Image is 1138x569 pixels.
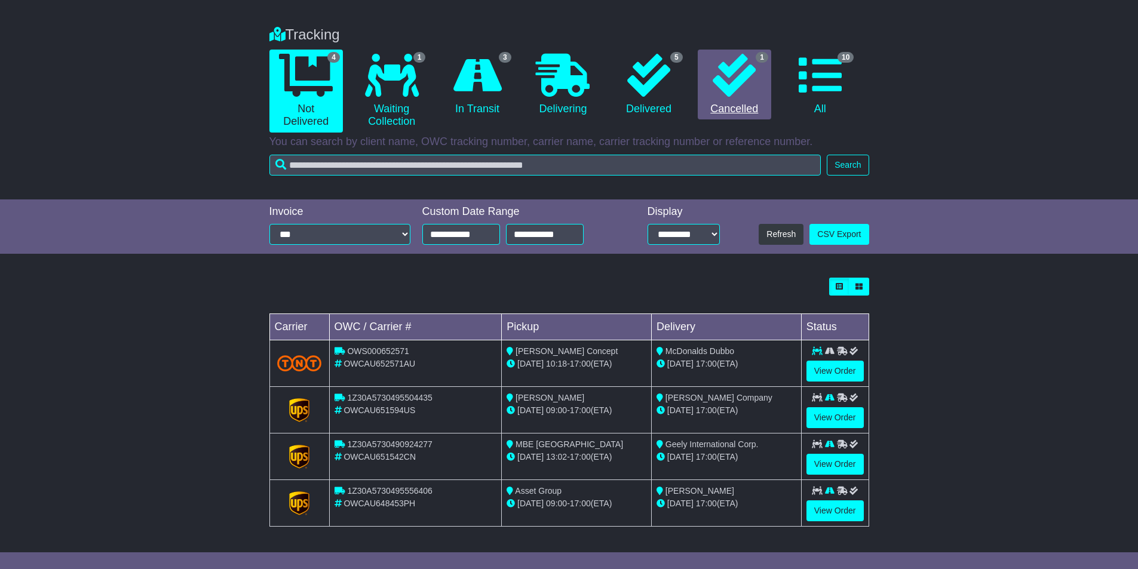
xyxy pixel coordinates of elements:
span: 10 [838,52,854,63]
span: Asset Group [515,486,562,496]
a: 1 Cancelled [698,50,771,120]
span: 3 [499,52,511,63]
span: [PERSON_NAME] [516,393,584,402]
span: [DATE] [667,359,694,368]
button: Refresh [759,224,803,245]
span: [PERSON_NAME] [665,486,734,496]
a: CSV Export [809,224,869,245]
span: 1Z30A5730490924277 [347,439,432,449]
a: View Order [806,454,864,475]
span: 17:00 [570,452,591,462]
span: [DATE] [517,405,544,415]
img: GetCarrierServiceLogo [289,398,309,422]
img: GetCarrierServiceLogo [289,445,309,469]
span: 17:00 [696,452,717,462]
div: - (ETA) [507,497,646,510]
span: [DATE] [517,499,544,508]
div: (ETA) [657,497,796,510]
div: (ETA) [657,358,796,370]
span: [DATE] [517,359,544,368]
span: 17:00 [570,359,591,368]
a: 3 In Transit [440,50,514,120]
div: (ETA) [657,404,796,417]
div: Tracking [263,26,875,44]
span: OWCAU652571AU [343,359,415,368]
a: 5 Delivered [612,50,685,120]
span: [DATE] [667,452,694,462]
button: Search [827,155,869,176]
div: (ETA) [657,451,796,463]
img: TNT_Domestic.png [277,355,322,371]
div: - (ETA) [507,358,646,370]
span: [DATE] [667,499,694,508]
span: 1Z30A5730495556406 [347,486,432,496]
div: Display [648,205,720,219]
a: View Order [806,407,864,428]
span: [DATE] [667,405,694,415]
span: 17:00 [696,499,717,508]
span: 10:18 [546,359,567,368]
td: Status [801,314,869,340]
span: 17:00 [570,405,591,415]
span: McDonalds Dubbo [665,346,734,356]
span: OWCAU651542CN [343,452,416,462]
a: View Order [806,361,864,382]
span: 17:00 [570,499,591,508]
span: 17:00 [696,405,717,415]
td: Delivery [651,314,801,340]
span: OWCAU648453PH [343,499,415,508]
span: MBE [GEOGRAPHIC_DATA] [516,439,623,449]
span: 09:00 [546,405,567,415]
span: [PERSON_NAME] Company [665,393,772,402]
span: [PERSON_NAME] Concept [516,346,618,356]
span: 5 [670,52,683,63]
a: Delivering [526,50,600,120]
span: 1 [756,52,768,63]
span: 09:00 [546,499,567,508]
td: Pickup [502,314,652,340]
div: Custom Date Range [422,205,614,219]
div: Invoice [269,205,410,219]
div: - (ETA) [507,404,646,417]
span: 17:00 [696,359,717,368]
span: 13:02 [546,452,567,462]
span: [DATE] [517,452,544,462]
td: Carrier [269,314,329,340]
span: 4 [327,52,340,63]
a: 10 All [783,50,857,120]
span: OWCAU651594US [343,405,415,415]
span: 1 [413,52,426,63]
span: 1Z30A5730495504435 [347,393,432,402]
a: 4 Not Delivered [269,50,343,133]
span: Geely International Corp. [665,439,759,449]
div: - (ETA) [507,451,646,463]
td: OWC / Carrier # [329,314,502,340]
p: You can search by client name, OWC tracking number, carrier name, carrier tracking number or refe... [269,136,869,149]
a: View Order [806,500,864,521]
a: 1 Waiting Collection [355,50,428,133]
span: OWS000652571 [347,346,409,356]
img: GetCarrierServiceLogo [289,491,309,515]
